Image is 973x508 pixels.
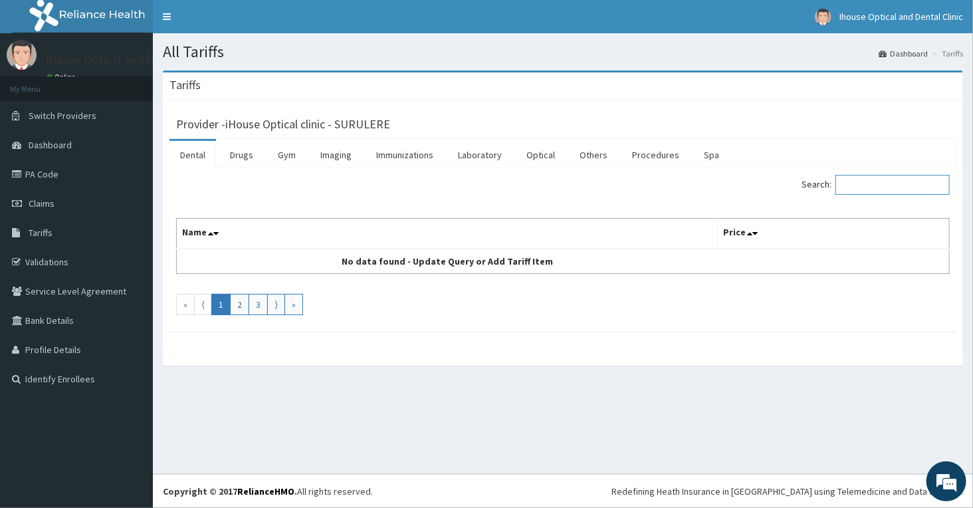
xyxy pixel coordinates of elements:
img: User Image [815,9,831,25]
a: Optical [516,141,566,169]
h3: Provider - iHouse Optical clinic - SURULERE [176,118,390,130]
span: Switch Providers [29,110,96,122]
a: Go to previous page [194,294,212,315]
input: Search: [835,175,950,195]
a: Go to last page [284,294,303,315]
div: Redefining Heath Insurance in [GEOGRAPHIC_DATA] using Telemedicine and Data Science! [611,485,963,498]
span: Ihouse Optical and Dental Clinic [839,11,963,23]
span: Dashboard [29,139,72,151]
footer: All rights reserved. [153,474,973,508]
p: Ihouse Optical and Dental Clinic [47,54,212,66]
span: Claims [29,197,54,209]
td: No data found - Update Query or Add Tariff Item [177,249,718,274]
a: Gym [267,141,306,169]
span: Tariffs [29,227,53,239]
li: Tariffs [929,48,963,59]
th: Price [718,219,950,249]
a: Dental [169,141,216,169]
a: Online [47,72,78,82]
img: User Image [7,40,37,70]
a: Go to page number 3 [249,294,268,315]
a: Go to next page [267,294,285,315]
a: Laboratory [447,141,512,169]
a: Others [569,141,618,169]
th: Name [177,219,718,249]
a: Imaging [310,141,362,169]
a: Procedures [621,141,690,169]
a: Go to first page [176,294,195,315]
a: Immunizations [366,141,444,169]
a: Dashboard [879,48,928,59]
a: RelianceHMO [237,485,294,497]
label: Search: [802,175,950,195]
strong: Copyright © 2017 . [163,485,297,497]
a: Spa [693,141,730,169]
a: Go to page number 2 [230,294,249,315]
h3: Tariffs [169,79,201,91]
h1: All Tariffs [163,43,963,61]
a: Go to page number 1 [211,294,231,315]
a: Drugs [219,141,264,169]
